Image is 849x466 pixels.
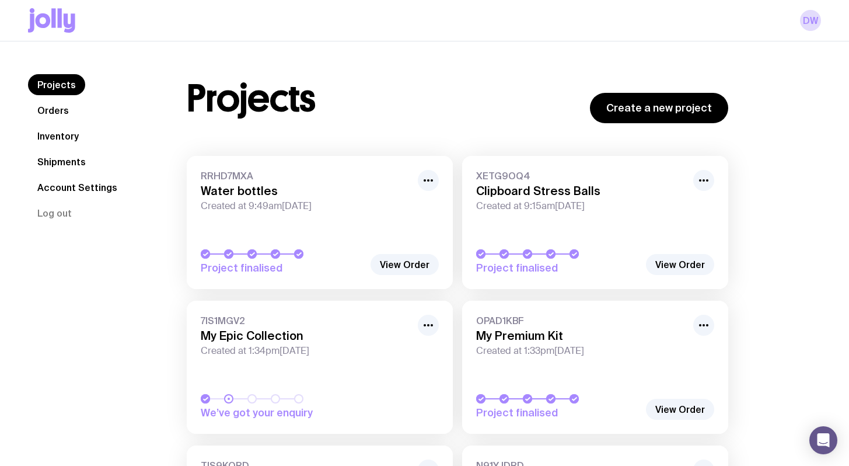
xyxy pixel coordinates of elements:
[371,254,439,275] a: View Order
[476,345,686,357] span: Created at 1:33pm[DATE]
[201,406,364,420] span: We’ve got your enquiry
[201,184,411,198] h3: Water bottles
[201,329,411,343] h3: My Epic Collection
[476,200,686,212] span: Created at 9:15am[DATE]
[187,156,453,289] a: RRHD7MXAWater bottlesCreated at 9:49am[DATE]Project finalised
[476,184,686,198] h3: Clipboard Stress Balls
[28,100,78,121] a: Orders
[201,170,411,182] span: RRHD7MXA
[201,200,411,212] span: Created at 9:49am[DATE]
[201,261,364,275] span: Project finalised
[462,156,728,289] a: XETG9OQ4Clipboard Stress BallsCreated at 9:15am[DATE]Project finalised
[201,345,411,357] span: Created at 1:34pm[DATE]
[187,80,316,117] h1: Projects
[646,399,714,420] a: View Order
[809,426,837,454] div: Open Intercom Messenger
[476,406,640,420] span: Project finalised
[590,93,728,123] a: Create a new project
[28,74,85,95] a: Projects
[800,10,821,31] a: DW
[476,170,686,182] span: XETG9OQ4
[476,329,686,343] h3: My Premium Kit
[187,301,453,434] a: 7IS1MGV2My Epic CollectionCreated at 1:34pm[DATE]We’ve got your enquiry
[28,126,88,147] a: Inventory
[476,261,640,275] span: Project finalised
[462,301,728,434] a: OPAD1KBFMy Premium KitCreated at 1:33pm[DATE]Project finalised
[28,151,95,172] a: Shipments
[28,203,81,224] button: Log out
[476,315,686,326] span: OPAD1KBF
[28,177,127,198] a: Account Settings
[646,254,714,275] a: View Order
[201,315,411,326] span: 7IS1MGV2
